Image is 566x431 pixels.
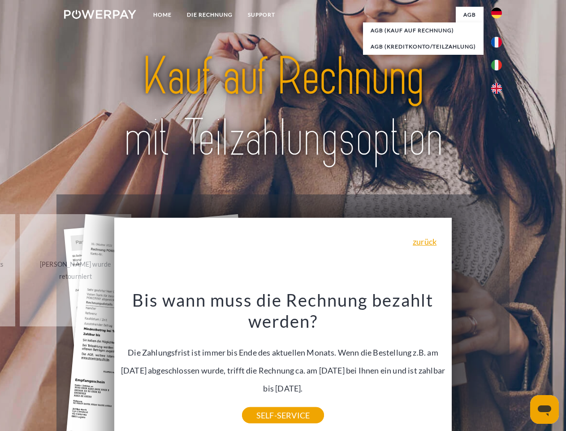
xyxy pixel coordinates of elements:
[120,289,447,332] h3: Bis wann muss die Rechnung bezahlt werden?
[64,10,136,19] img: logo-powerpay-white.svg
[491,8,502,18] img: de
[491,37,502,48] img: fr
[363,22,484,39] a: AGB (Kauf auf Rechnung)
[491,60,502,70] img: it
[363,39,484,55] a: AGB (Kreditkonto/Teilzahlung)
[240,7,283,23] a: SUPPORT
[120,289,447,415] div: Die Zahlungsfrist ist immer bis Ende des aktuellen Monats. Wenn die Bestellung z.B. am [DATE] abg...
[242,407,324,423] a: SELF-SERVICE
[413,237,436,246] a: zurück
[86,43,480,172] img: title-powerpay_de.svg
[491,83,502,94] img: en
[146,7,179,23] a: Home
[530,395,559,424] iframe: Schaltfläche zum Öffnen des Messaging-Fensters
[25,258,126,282] div: [PERSON_NAME] wurde retourniert
[456,7,484,23] a: agb
[179,7,240,23] a: DIE RECHNUNG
